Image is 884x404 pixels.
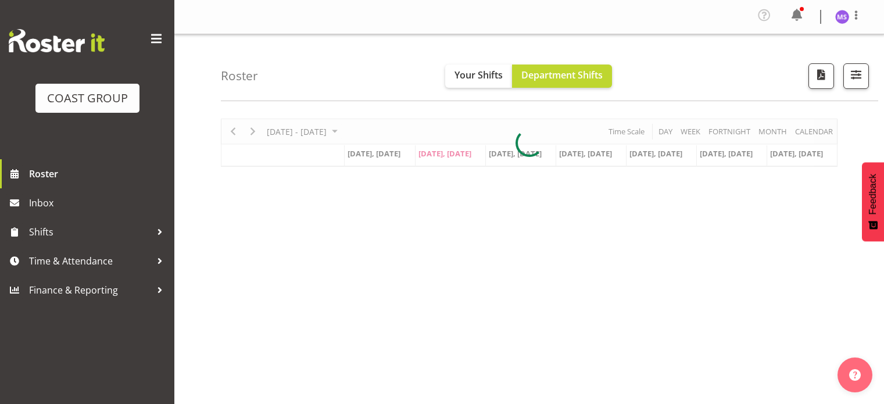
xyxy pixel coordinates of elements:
span: Feedback [868,174,878,214]
img: Rosterit website logo [9,29,105,52]
span: Finance & Reporting [29,281,151,299]
span: Roster [29,165,169,183]
span: Department Shifts [521,69,603,81]
button: Download a PDF of the roster according to the set date range. [808,63,834,89]
button: Your Shifts [445,65,512,88]
span: Shifts [29,223,151,241]
button: Department Shifts [512,65,612,88]
h4: Roster [221,69,258,83]
button: Feedback - Show survey [862,162,884,241]
span: Inbox [29,194,169,212]
span: Your Shifts [454,69,503,81]
img: help-xxl-2.png [849,369,861,381]
div: COAST GROUP [47,90,128,107]
button: Filter Shifts [843,63,869,89]
span: Time & Attendance [29,252,151,270]
img: mandeep-singh1184.jpg [835,10,849,24]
